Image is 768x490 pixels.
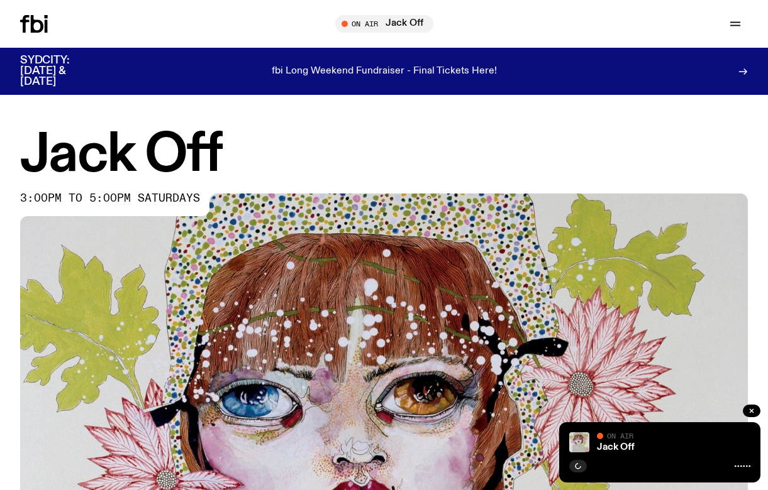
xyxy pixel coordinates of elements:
span: On Air [607,432,633,440]
h1: Jack Off [20,130,748,181]
p: fbi Long Weekend Fundraiser - Final Tickets Here! [272,66,497,77]
h3: SYDCITY: [DATE] & [DATE] [20,55,101,87]
img: a dotty lady cuddling her cat amongst flowers [569,432,589,452]
a: Jack Off [597,442,635,452]
button: On AirJack Off [335,15,433,33]
span: 3:00pm to 5:00pm saturdays [20,193,200,204]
